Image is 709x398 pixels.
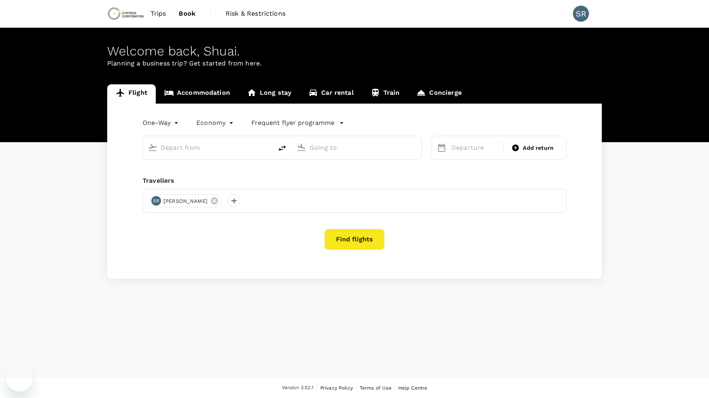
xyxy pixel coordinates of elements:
span: Help Centre [398,385,428,391]
div: Travellers [143,176,566,186]
input: Going to [310,141,405,154]
img: Chrysos Corporation [107,5,144,22]
a: Flight [107,84,156,104]
button: Frequent flyer programme [251,118,344,128]
p: Planning a business trip? Get started from here. [107,59,602,68]
a: Concierge [408,84,470,104]
button: Find flights [324,229,385,250]
a: Accommodation [156,84,238,104]
a: Terms of Use [360,384,391,392]
a: Car rental [300,84,362,104]
span: Version 3.52.1 [282,384,314,392]
div: SR [151,196,161,206]
div: Economy [196,116,235,129]
input: Depart from [161,141,256,154]
div: One-Way [143,116,180,129]
span: Book [179,9,196,18]
div: Welcome back , Shuai . [107,44,602,59]
iframe: Button to launch messaging window [6,366,32,392]
span: Risk & Restrictions [226,9,285,18]
span: Privacy Policy [320,385,353,391]
button: Open [267,147,269,148]
span: [PERSON_NAME] [159,197,212,205]
p: Frequent flyer programme [251,118,334,128]
button: delete [273,139,292,158]
div: SR [573,6,589,22]
div: SR[PERSON_NAME] [149,194,221,207]
a: Privacy Policy [320,384,353,392]
a: Long stay [238,84,300,104]
span: Add return [523,144,554,152]
p: Departure [451,143,499,153]
button: Open [416,147,418,148]
a: Train [362,84,408,104]
a: Help Centre [398,384,428,392]
span: Trips [151,9,166,18]
span: Terms of Use [360,385,391,391]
